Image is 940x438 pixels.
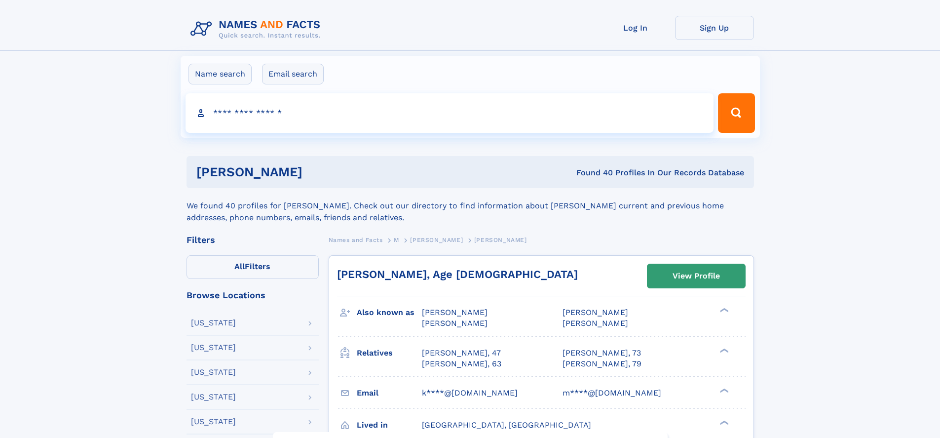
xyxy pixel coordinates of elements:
[410,237,463,243] span: [PERSON_NAME]
[563,308,628,317] span: [PERSON_NAME]
[563,319,628,328] span: [PERSON_NAME]
[675,16,754,40] a: Sign Up
[717,347,729,354] div: ❯
[410,234,463,246] a: [PERSON_NAME]
[673,265,720,287] div: View Profile
[187,236,319,244] div: Filters
[262,64,324,84] label: Email search
[439,167,744,178] div: Found 40 Profiles In Our Records Database
[563,358,641,369] a: [PERSON_NAME], 79
[187,16,329,42] img: Logo Names and Facts
[563,348,641,358] a: [PERSON_NAME], 73
[394,237,399,243] span: M
[191,319,236,327] div: [US_STATE]
[357,385,422,401] h3: Email
[337,268,578,280] a: [PERSON_NAME], Age [DEMOGRAPHIC_DATA]
[717,387,729,394] div: ❯
[234,262,245,271] span: All
[596,16,675,40] a: Log In
[647,264,745,288] a: View Profile
[357,345,422,361] h3: Relatives
[191,393,236,401] div: [US_STATE]
[474,237,527,243] span: [PERSON_NAME]
[422,358,501,369] a: [PERSON_NAME], 63
[357,417,422,434] h3: Lived in
[394,234,399,246] a: M
[191,344,236,352] div: [US_STATE]
[717,419,729,426] div: ❯
[191,418,236,426] div: [US_STATE]
[188,64,252,84] label: Name search
[422,319,488,328] span: [PERSON_NAME]
[187,255,319,279] label: Filters
[422,308,488,317] span: [PERSON_NAME]
[191,368,236,376] div: [US_STATE]
[718,93,754,133] button: Search Button
[717,307,729,314] div: ❯
[357,304,422,321] h3: Also known as
[196,166,440,178] h1: [PERSON_NAME]
[187,188,754,224] div: We found 40 profiles for [PERSON_NAME]. Check out our directory to find information about [PERSON...
[329,234,383,246] a: Names and Facts
[186,93,714,133] input: search input
[422,420,591,430] span: [GEOGRAPHIC_DATA], [GEOGRAPHIC_DATA]
[422,348,501,358] a: [PERSON_NAME], 47
[187,291,319,300] div: Browse Locations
